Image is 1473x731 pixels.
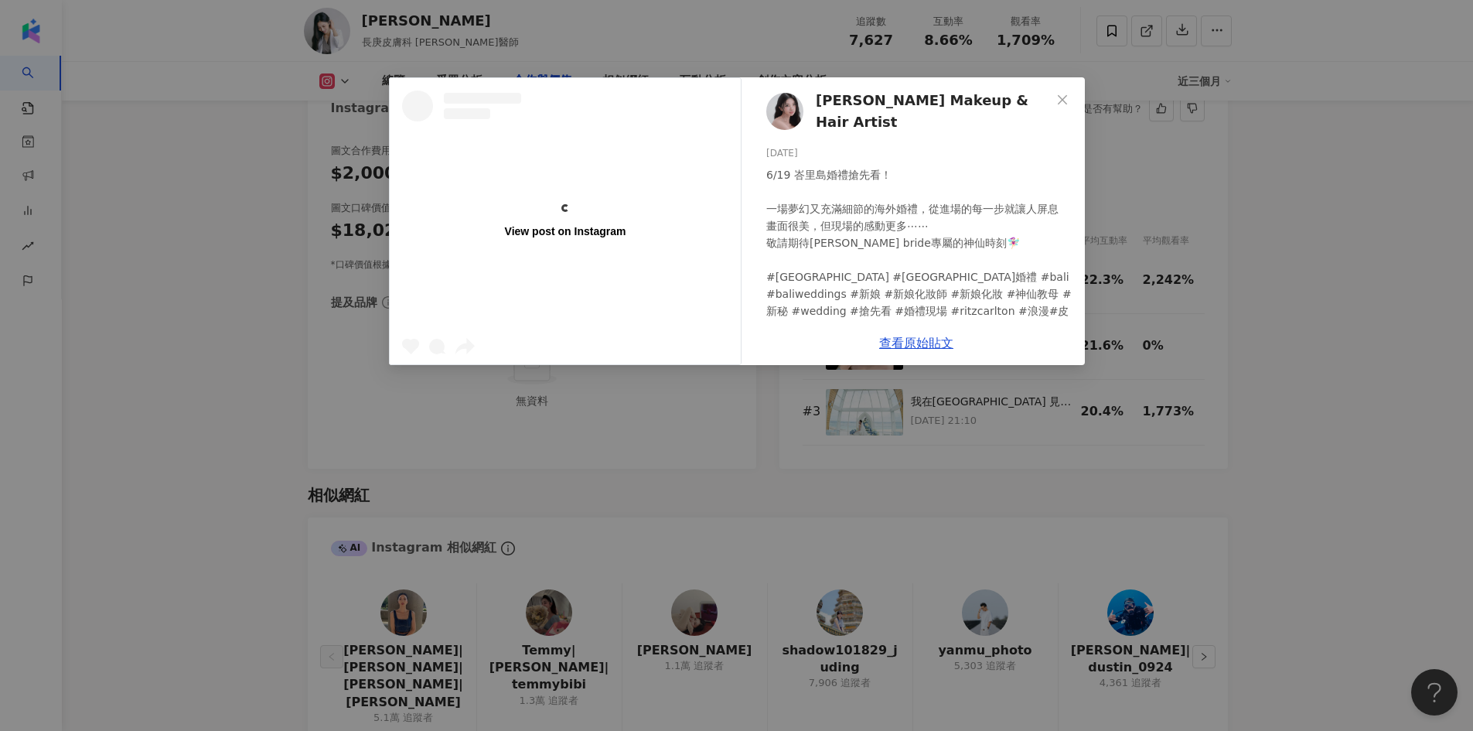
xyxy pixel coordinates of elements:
div: 6/19 峇里島婚禮搶先看！ 一場夢幻又充滿細節的海外婚禮，從進場的每一步就讓人屏息 畫面很美，但現場的感動更多⋯⋯ 敬請期待[PERSON_NAME] bride專屬的神仙時刻🧚🏻‍♀️ #[... [766,166,1072,336]
div: [DATE] [766,146,1072,161]
span: close [1056,94,1069,106]
button: Close [1047,84,1078,115]
img: KOL Avatar [766,93,803,130]
a: KOL Avatar[PERSON_NAME] Makeup & Hair Artist [766,90,1051,134]
a: View post on Instagram [390,78,741,364]
span: [PERSON_NAME] Makeup & Hair Artist [816,90,1051,134]
a: 查看原始貼文 [879,336,953,350]
div: View post on Instagram [504,224,626,238]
